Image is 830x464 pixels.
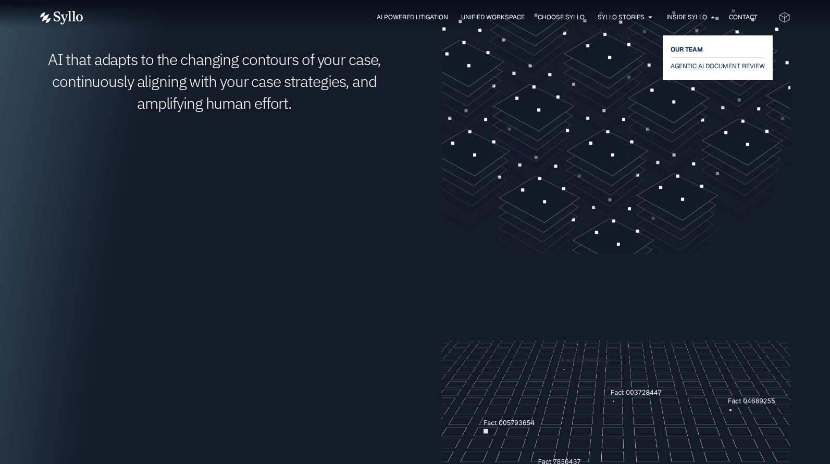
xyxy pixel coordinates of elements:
[729,12,758,22] a: Contact
[666,12,707,22] a: Inside Syllo
[671,60,765,72] a: AGENTIC AI DOCUMENT REVIEW
[104,12,758,22] div: Menu Toggle
[538,12,585,22] a: Choose Syllo
[461,12,525,22] a: Unified Workspace
[671,43,703,56] span: OUR TEAM
[40,11,83,24] img: Vector
[104,12,758,22] nav: Menu
[598,12,645,22] a: Syllo Stories
[377,12,448,22] a: AI Powered Litigation
[671,43,765,56] a: OUR TEAM
[40,48,389,114] h1: AI that adapts to the changing contours of your case, continuously aligning with your case strate...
